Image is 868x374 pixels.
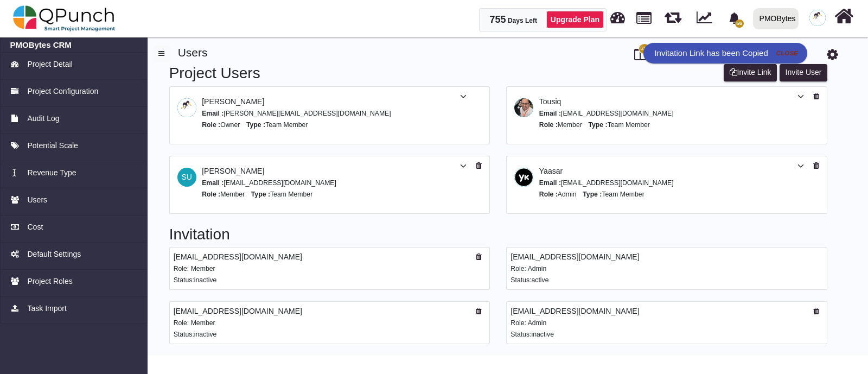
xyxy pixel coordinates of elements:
[546,11,604,28] a: Upgrade Plan
[490,14,506,25] span: 755
[177,168,196,187] span: Safi Ullah
[174,276,217,284] small: Status:inactive
[174,331,217,338] small: Status:inactive
[202,179,336,187] small: [EMAIL_ADDRESS][DOMAIN_NAME]
[748,1,803,36] a: PMOBytes
[634,48,646,61] i: Board
[514,98,533,117] span: Tousiq
[202,96,391,107] div: aamir@pmobytes.com
[202,121,240,129] small: Owner
[809,10,826,26] span: Aamir Pmobytes
[460,162,467,170] i: Update Role
[246,121,265,129] b: Type :
[510,331,554,338] small: Status:inactive
[510,276,548,284] small: Status:active
[27,167,76,179] span: Revenue Type
[539,191,577,198] small: Admin
[27,249,81,260] span: Default Settings
[510,319,546,327] small: Role: Admin
[153,46,860,59] h4: Users
[797,162,804,170] i: Update Role
[588,121,607,129] b: Type :
[643,43,807,64] div: Invitation Link has been Copied
[174,306,486,317] div: [EMAIL_ADDRESS][DOMAIN_NAME]
[724,64,777,81] button: Invite Link
[813,92,819,100] i: Remove User
[539,96,674,107] div: tousiq@pmobytes.com
[514,168,533,187] span: Yaasar
[803,1,832,35] a: avatar
[27,86,98,97] span: Project Configuration
[174,251,486,263] div: [EMAIL_ADDRESS][DOMAIN_NAME]
[514,98,533,117] img: avatar
[476,162,482,169] i: Remove User
[759,9,796,28] div: PMOBytes
[251,191,312,198] small: Team Member
[27,59,72,70] span: Project Detail
[27,303,66,314] span: Task Import
[539,191,558,198] b: Role :
[583,191,602,198] b: Type :
[813,162,819,169] i: Remove User
[636,7,652,24] span: Projects
[202,191,220,198] b: Role :
[202,110,224,117] b: Email :
[735,20,744,28] span: 56
[181,173,192,181] span: SU
[722,1,749,35] a: bell fill56
[174,319,215,327] small: Role: Member
[514,168,533,187] img: avatar
[641,45,649,53] span: 616
[169,64,486,83] h2: Project Users
[10,40,138,50] a: PMOBytes CRM
[460,93,467,100] i: Update Role
[539,121,558,129] b: Role :
[725,8,744,28] div: Notification
[27,113,59,124] span: Audit Log
[691,1,722,36] div: Dynamic Report
[202,121,220,129] b: Role :
[202,191,245,198] small: Member
[797,93,804,100] i: Update Role
[729,12,740,24] svg: bell fill
[27,140,78,151] span: Potential Scale
[780,64,827,81] button: Invite User
[177,98,196,117] img: avatar
[610,7,625,23] span: Dashboard
[776,49,798,58] i: close
[510,265,546,272] small: Role: Admin
[27,276,72,287] span: Project Roles
[202,179,224,187] b: Email :
[202,166,336,177] div: su@qpunch.co
[834,6,853,27] i: Home
[665,5,681,23] span: Iteration
[539,166,674,177] div: yk@qpunch.co
[510,251,823,263] div: [EMAIL_ADDRESS][DOMAIN_NAME]
[539,179,561,187] b: Email :
[539,179,674,187] small: [EMAIL_ADDRESS][DOMAIN_NAME]
[174,265,215,272] small: Role: Member
[588,121,649,129] small: Team Member
[539,110,561,117] b: Email :
[539,121,582,129] small: Member
[202,110,391,117] small: [PERSON_NAME][EMAIL_ADDRESS][DOMAIN_NAME]
[508,17,537,24] span: Days Left
[251,191,270,198] b: Type :
[583,191,644,198] small: Team Member
[177,98,196,117] span: Aamir Pmobytes
[809,10,826,26] img: avatar
[13,2,116,35] img: qpunch-sp.fa6292f.png
[27,194,47,206] span: Users
[510,306,823,317] div: [EMAIL_ADDRESS][DOMAIN_NAME]
[169,225,827,244] h2: Invitation
[246,121,308,129] small: Team Member
[539,110,674,117] small: [EMAIL_ADDRESS][DOMAIN_NAME]
[27,221,43,233] span: Cost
